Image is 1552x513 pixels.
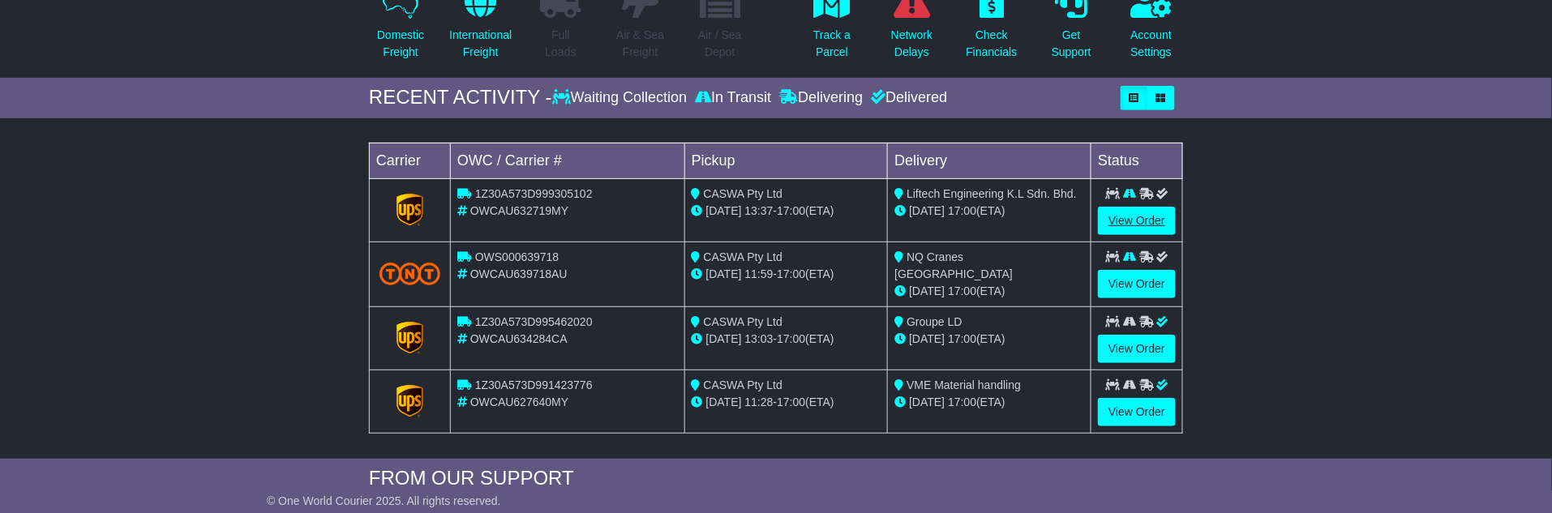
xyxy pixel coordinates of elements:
img: GetCarrierServiceLogo [397,322,424,354]
span: CASWA Pty Ltd [704,378,783,391]
span: 17:00 [777,395,805,408]
span: [DATE] [706,395,742,408]
span: OWCAU632719MY [470,204,568,217]
div: (ETA) [894,283,1084,300]
td: Pickup [684,143,888,178]
span: OWS000639718 [475,250,559,263]
td: Delivery [888,143,1091,178]
span: NQ Cranes [GEOGRAPHIC_DATA] [894,250,1013,280]
div: In Transit [691,89,775,107]
div: FROM OUR SUPPORT [369,467,1183,490]
span: 11:59 [745,267,774,280]
span: 17:00 [777,204,805,217]
a: View Order [1098,398,1176,426]
div: Waiting Collection [552,89,691,107]
div: (ETA) [894,331,1084,348]
td: OWC / Carrier # [451,143,685,178]
span: 1Z30A573D995462020 [475,315,593,328]
span: OWCAU634284CA [470,332,568,345]
p: Full Loads [540,27,581,61]
span: CASWA Pty Ltd [704,250,783,263]
span: [DATE] [909,284,945,297]
span: [DATE] [909,332,945,345]
a: View Order [1098,335,1176,363]
p: Check Financials [967,27,1018,61]
span: [DATE] [909,395,945,408]
span: 17:00 [948,284,976,297]
span: 17:00 [777,332,805,345]
p: International Freight [449,27,512,61]
p: Account Settings [1131,27,1173,61]
div: - (ETA) [692,394,881,411]
p: Domestic Freight [377,27,424,61]
a: View Order [1098,207,1176,235]
span: VME Material handling [907,378,1021,391]
div: RECENT ACTIVITY - [369,86,552,109]
span: 13:03 [745,332,774,345]
div: Delivered [867,89,947,107]
p: Get Support [1052,27,1091,61]
span: CASWA Pty Ltd [704,315,783,328]
div: - (ETA) [692,331,881,348]
span: 13:37 [745,204,774,217]
div: - (ETA) [692,266,881,283]
span: [DATE] [706,204,742,217]
div: (ETA) [894,394,1084,411]
span: 17:00 [948,204,976,217]
span: 17:00 [948,395,976,408]
span: 1Z30A573D991423776 [475,378,593,391]
td: Status [1091,143,1183,178]
img: TNT_Domestic.png [379,263,440,284]
span: [DATE] [909,204,945,217]
span: 11:28 [745,395,774,408]
span: © One World Courier 2025. All rights reserved. [267,494,501,507]
a: View Order [1098,270,1176,298]
span: [DATE] [706,332,742,345]
p: Air / Sea Depot [698,27,742,61]
div: - (ETA) [692,203,881,220]
span: 17:00 [777,267,805,280]
span: 1Z30A573D999305102 [475,187,593,200]
p: Network Delays [891,27,932,61]
span: 17:00 [948,332,976,345]
img: GetCarrierServiceLogo [397,194,424,226]
div: (ETA) [894,203,1084,220]
div: Delivering [775,89,867,107]
p: Air & Sea Freight [616,27,664,61]
span: Liftech Engineering K.L Sdn. Bhd. [907,187,1077,200]
span: CASWA Pty Ltd [704,187,783,200]
span: OWCAU639718AU [470,267,568,280]
span: OWCAU627640MY [470,395,568,408]
span: Groupe LD [907,315,962,328]
p: Track a Parcel [813,27,851,61]
span: [DATE] [706,267,742,280]
img: GetCarrierServiceLogo [397,385,424,417]
td: Carrier [370,143,451,178]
